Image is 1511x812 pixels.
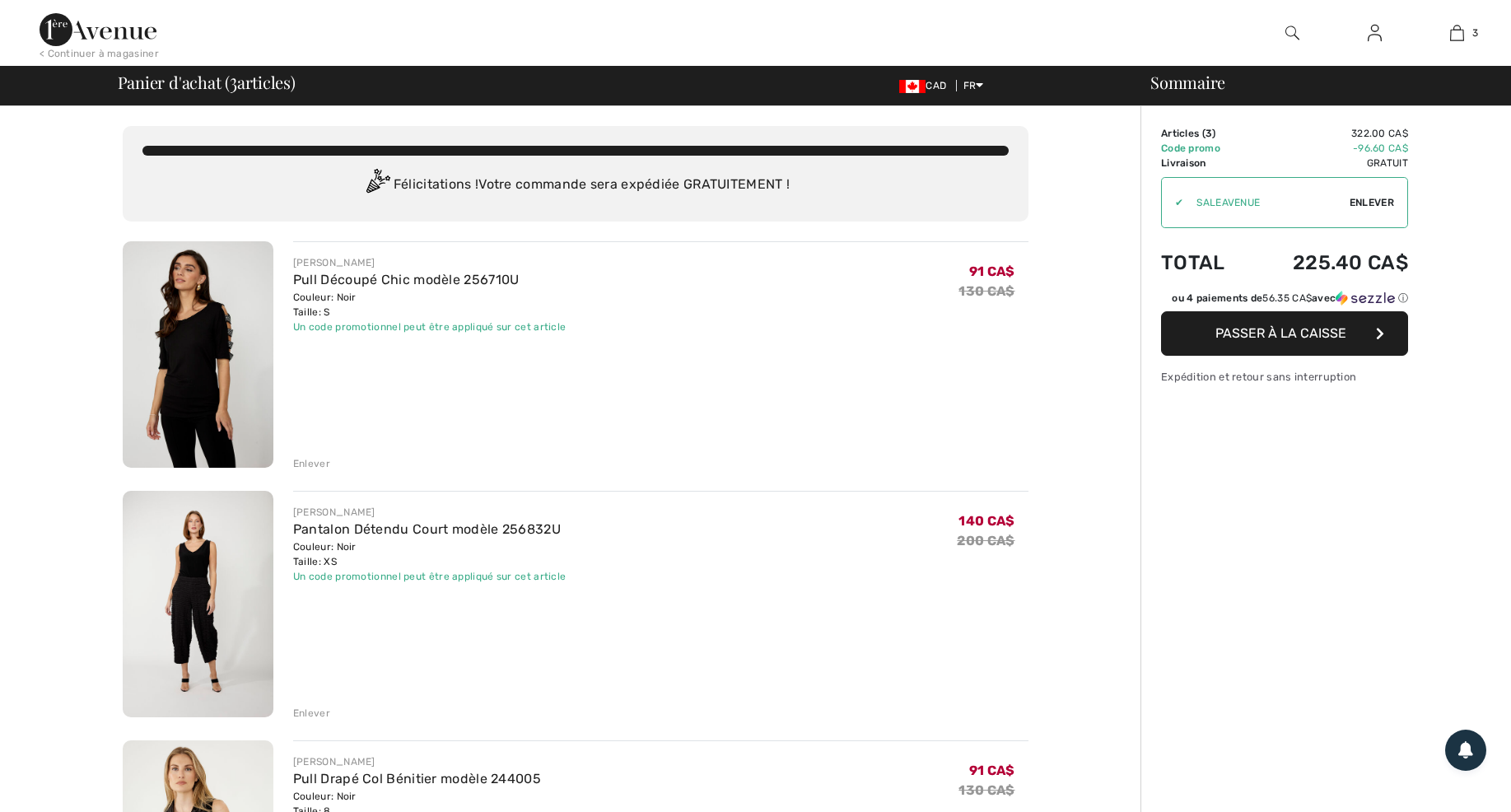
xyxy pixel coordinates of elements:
td: Articles ( ) [1161,126,1249,141]
img: Mon panier [1450,23,1464,43]
span: 3 [230,70,237,91]
a: Se connecter [1355,23,1395,44]
div: Couleur: Noir Taille: S [293,290,567,320]
img: 1ère Avenue [40,13,156,46]
div: Un code promotionnel peut être appliqué sur cet article [293,569,567,584]
div: < Continuer à magasiner [40,46,159,61]
span: Enlever [1350,195,1394,210]
span: 91 CA$ [969,264,1015,279]
div: Félicitations ! Votre commande sera expédiée GRATUITEMENT ! [142,169,1009,202]
div: Sommaire [1131,74,1501,91]
img: recherche [1285,23,1299,43]
td: 322.00 CA$ [1249,126,1408,141]
s: 130 CA$ [958,283,1014,299]
img: Mes infos [1368,23,1382,43]
td: Livraison [1161,156,1249,170]
span: 3 [1472,26,1478,40]
td: 225.40 CA$ [1249,235,1408,291]
td: Gratuit [1249,156,1408,170]
a: Pull Drapé Col Bénitier modèle 244005 [293,771,541,786]
a: Pull Découpé Chic modèle 256710U [293,272,520,287]
s: 200 CA$ [957,533,1014,548]
input: Code promo [1183,178,1350,227]
span: 140 CA$ [958,513,1014,529]
s: 130 CA$ [958,782,1014,798]
div: [PERSON_NAME] [293,505,567,520]
div: [PERSON_NAME] [293,754,567,769]
a: 3 [1416,23,1497,43]
img: Pull Découpé Chic modèle 256710U [123,241,273,468]
span: Passer à la caisse [1215,325,1346,341]
div: Un code promotionnel peut être appliqué sur cet article [293,320,567,334]
div: ou 4 paiements de avec [1172,291,1408,306]
span: FR [963,80,984,91]
img: Congratulation2.svg [361,169,394,202]
span: 91 CA$ [969,763,1015,778]
img: Pantalon Détendu Court modèle 256832U [123,491,273,717]
td: -96.60 CA$ [1249,141,1408,156]
td: Total [1161,235,1249,291]
img: Canadian Dollar [899,80,926,93]
span: 56.35 CA$ [1262,292,1312,304]
div: Couleur: Noir Taille: XS [293,539,567,569]
div: Enlever [293,456,330,471]
div: [PERSON_NAME] [293,255,567,270]
button: Passer à la caisse [1161,311,1408,356]
div: Enlever [293,706,330,721]
span: Panier d'achat ( articles) [118,74,296,91]
span: CAD [899,80,953,91]
img: Sezzle [1336,291,1395,306]
td: Code promo [1161,141,1249,156]
div: ✔ [1162,195,1183,210]
div: ou 4 paiements de56.35 CA$avecSezzle Cliquez pour en savoir plus sur Sezzle [1161,291,1408,311]
div: Expédition et retour sans interruption [1161,369,1408,385]
a: Pantalon Détendu Court modèle 256832U [293,521,561,537]
span: 3 [1206,128,1212,139]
